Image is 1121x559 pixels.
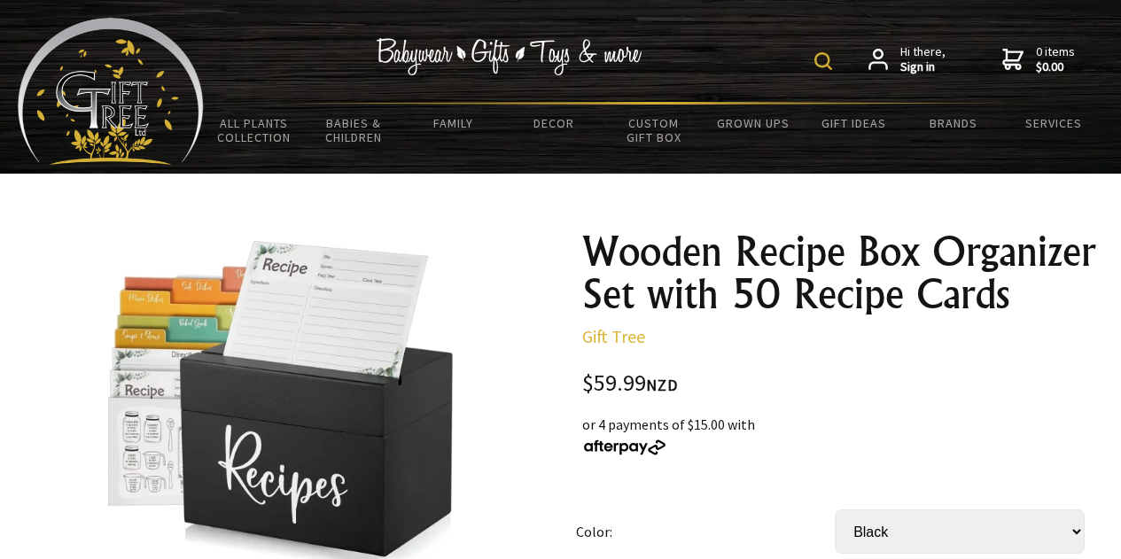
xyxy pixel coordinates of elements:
[603,105,704,156] a: Custom Gift Box
[868,44,946,75] a: Hi there,Sign in
[646,375,678,395] span: NZD
[204,105,304,156] a: All Plants Collection
[1036,43,1075,75] span: 0 items
[304,105,404,156] a: Babies & Children
[804,105,904,142] a: Gift Ideas
[377,38,642,75] img: Babywear - Gifts - Toys & more
[704,105,804,142] a: Grown Ups
[582,325,645,347] a: Gift Tree
[582,372,1100,396] div: $59.99
[1003,105,1103,142] a: Services
[404,105,504,142] a: Family
[582,439,667,455] img: Afterpay
[1002,44,1075,75] a: 0 items$0.00
[582,414,1100,456] div: or 4 payments of $15.00 with
[1036,59,1075,75] strong: $0.00
[900,44,946,75] span: Hi there,
[903,105,1003,142] a: Brands
[503,105,603,142] a: Decor
[18,18,204,165] img: Babyware - Gifts - Toys and more...
[900,59,946,75] strong: Sign in
[582,230,1100,315] h1: Wooden Recipe Box Organizer Set with 50 Recipe Cards
[814,52,832,70] img: product search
